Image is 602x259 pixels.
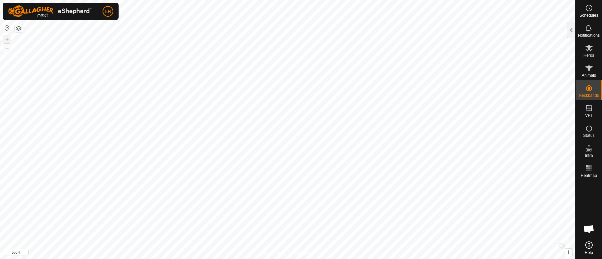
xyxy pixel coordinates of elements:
span: Help [585,251,593,255]
span: Status [583,134,594,138]
img: Gallagher Logo [8,5,92,17]
button: Map Layers [15,24,23,32]
span: Heatmap [581,174,597,178]
a: Privacy Policy [261,250,286,256]
span: Notifications [578,33,600,37]
button: – [3,44,11,52]
span: Neckbands [579,93,599,97]
button: + [3,35,11,43]
span: VPs [585,113,592,117]
a: Help [576,239,602,257]
a: Contact Us [294,250,314,256]
span: i [568,249,569,255]
div: Open chat [579,219,599,239]
span: Herds [583,53,594,57]
span: Infra [585,154,593,158]
button: Reset Map [3,24,11,32]
span: Animals [582,73,596,77]
button: i [565,249,572,256]
span: ER [105,8,111,15]
span: Schedules [579,13,598,17]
